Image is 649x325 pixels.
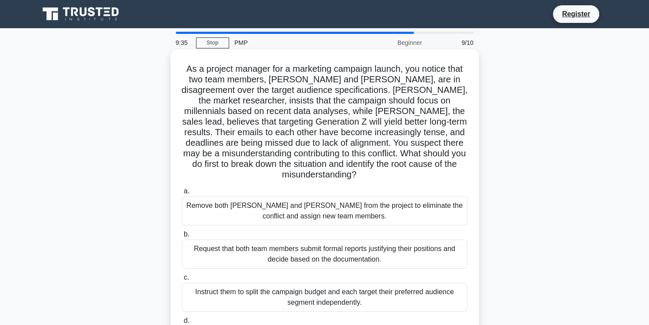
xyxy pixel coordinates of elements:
[184,317,189,324] span: d.
[196,37,229,48] a: Stop
[350,34,427,52] div: Beginner
[182,240,467,269] div: Request that both team members submit formal reports justifying their positions and decide based ...
[556,8,595,19] a: Register
[171,34,196,52] div: 9:35
[184,273,189,281] span: c.
[184,187,189,195] span: a.
[229,34,350,52] div: PMP
[427,34,479,52] div: 9/10
[182,283,467,312] div: Instruct them to split the campaign budget and each target their preferred audience segment indep...
[181,63,468,181] h5: As a project manager for a marketing campaign launch, you notice that two team members, [PERSON_N...
[182,196,467,225] div: Remove both [PERSON_NAME] and [PERSON_NAME] from the project to eliminate the conflict and assign...
[184,230,189,238] span: b.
